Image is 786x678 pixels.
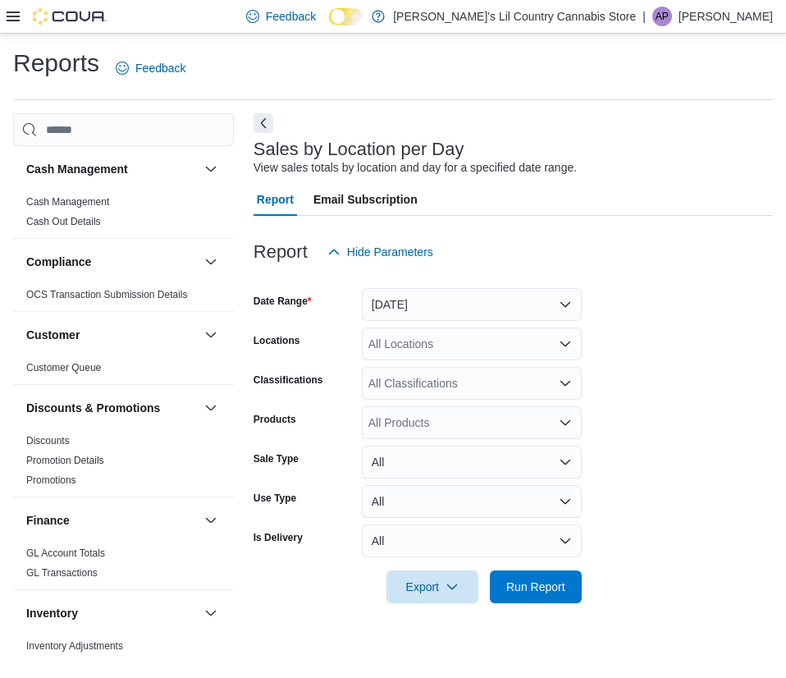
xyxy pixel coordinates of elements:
h1: Reports [13,47,99,80]
h3: Discounts & Promotions [26,400,160,416]
span: Cash Management [26,195,109,208]
button: Cash Management [201,159,221,179]
a: Cash Management [26,196,109,208]
label: Locations [254,334,300,347]
span: OCS Transaction Submission Details [26,288,188,301]
a: Cash Out Details [26,216,101,227]
div: Compliance [13,285,234,311]
h3: Cash Management [26,161,128,177]
button: [DATE] [362,288,582,321]
span: GL Transactions [26,566,98,580]
a: GL Transactions [26,567,98,579]
a: Customer Queue [26,362,101,373]
button: Open list of options [559,337,572,350]
button: Open list of options [559,377,572,390]
button: Discounts & Promotions [26,400,198,416]
button: Finance [201,511,221,530]
div: Discounts & Promotions [13,431,234,497]
p: | [642,7,646,26]
button: Customer [26,327,198,343]
div: Alexis Peters [652,7,672,26]
span: Discounts [26,434,70,447]
div: Finance [13,543,234,589]
span: Customer Queue [26,361,101,374]
p: [PERSON_NAME] [679,7,773,26]
span: Export [396,570,468,603]
button: All [362,485,582,518]
button: Hide Parameters [321,236,440,268]
div: Customer [13,358,234,384]
h3: Report [254,242,308,262]
a: Promotion Details [26,455,104,466]
a: OCS Transaction Submission Details [26,289,188,300]
span: Run Report [506,579,565,595]
div: Cash Management [13,192,234,238]
span: Feedback [266,8,316,25]
div: View sales totals by location and day for a specified date range. [254,159,577,176]
button: All [362,525,582,557]
span: Cash Out Details [26,215,101,228]
label: Classifications [254,373,323,387]
a: Promotions [26,474,76,486]
a: Inventory Adjustments [26,640,123,652]
button: Next [254,113,273,133]
a: Feedback [109,52,192,85]
span: Inventory Adjustments [26,639,123,653]
button: Export [386,570,478,603]
span: GL Account Totals [26,547,105,560]
button: Discounts & Promotions [201,398,221,418]
span: Dark Mode [329,25,330,26]
label: Date Range [254,295,312,308]
span: Email Subscription [313,183,418,216]
h3: Compliance [26,254,91,270]
button: Customer [201,325,221,345]
span: AP [656,7,669,26]
button: Run Report [490,570,582,603]
p: [PERSON_NAME]'s Lil Country Cannabis Store [393,7,636,26]
button: Inventory [201,603,221,623]
button: Compliance [26,254,198,270]
span: Promotions [26,474,76,487]
h3: Inventory [26,605,78,621]
input: Dark Mode [329,8,363,25]
span: Promotion Details [26,454,104,467]
h3: Sales by Location per Day [254,140,464,159]
a: GL Account Totals [26,547,105,559]
button: All [362,446,582,479]
label: Use Type [254,492,296,505]
span: Hide Parameters [347,244,433,260]
h3: Finance [26,512,70,529]
a: Discounts [26,435,70,447]
button: Open list of options [559,416,572,429]
img: Cova [33,8,107,25]
label: Sale Type [254,452,299,465]
label: Products [254,413,296,426]
span: Report [257,183,294,216]
h3: Customer [26,327,80,343]
button: Cash Management [26,161,198,177]
label: Is Delivery [254,531,303,544]
button: Compliance [201,252,221,272]
button: Finance [26,512,198,529]
button: Inventory [26,605,198,621]
span: Feedback [135,60,185,76]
